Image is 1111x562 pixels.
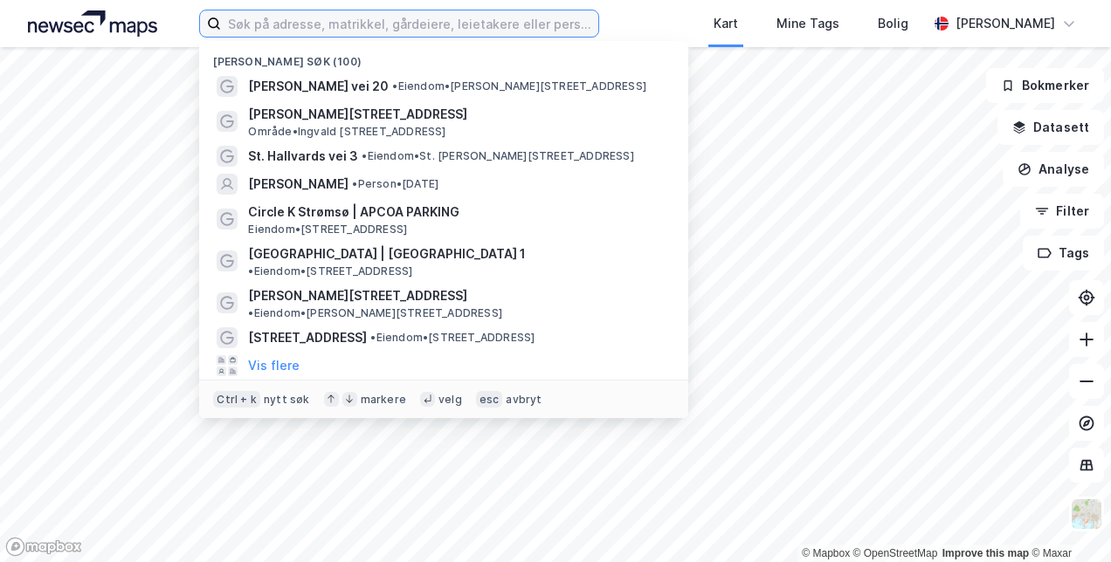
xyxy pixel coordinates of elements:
[1003,152,1104,187] button: Analyse
[1024,478,1111,562] iframe: Chat Widget
[370,331,376,344] span: •
[956,13,1055,34] div: [PERSON_NAME]
[361,393,406,407] div: markere
[248,146,358,167] span: St. Hallvards vei 3
[1024,478,1111,562] div: Kontrollprogram for chat
[370,331,535,345] span: Eiendom • [STREET_ADDRESS]
[802,547,850,559] a: Mapbox
[942,547,1029,559] a: Improve this map
[248,243,526,264] span: [GEOGRAPHIC_DATA] | [GEOGRAPHIC_DATA] 1
[248,104,667,125] span: [PERSON_NAME][STREET_ADDRESS]
[199,41,688,72] div: [PERSON_NAME] søk (100)
[248,223,407,236] span: Eiendom • [STREET_ADDRESS]
[248,327,367,348] span: [STREET_ADDRESS]
[248,125,445,139] span: Område • Ingvald [STREET_ADDRESS]
[248,355,300,376] button: Vis flere
[28,10,157,37] img: logo.a4113a55bc3d86da70a041830d287a7e.svg
[392,79,646,93] span: Eiendom • [PERSON_NAME][STREET_ADDRESS]
[248,306,253,319] span: •
[248,264,253,278] span: •
[776,13,839,34] div: Mine Tags
[352,177,438,191] span: Person • [DATE]
[392,79,397,93] span: •
[476,391,503,408] div: esc
[248,306,502,320] span: Eiendom • [PERSON_NAME][STREET_ADDRESS]
[221,10,597,37] input: Søk på adresse, matrikkel, gårdeiere, leietakere eller personer
[997,110,1104,145] button: Datasett
[248,285,467,306] span: [PERSON_NAME][STREET_ADDRESS]
[362,149,633,163] span: Eiendom • St. [PERSON_NAME][STREET_ADDRESS]
[248,264,412,278] span: Eiendom • [STREET_ADDRESS]
[248,174,348,195] span: [PERSON_NAME]
[1023,236,1104,271] button: Tags
[853,547,938,559] a: OpenStreetMap
[714,13,738,34] div: Kart
[438,393,462,407] div: velg
[248,76,389,97] span: [PERSON_NAME] vei 20
[1020,194,1104,229] button: Filter
[213,391,260,408] div: Ctrl + k
[5,537,82,557] a: Mapbox homepage
[506,393,542,407] div: avbryt
[878,13,908,34] div: Bolig
[986,68,1104,103] button: Bokmerker
[352,177,357,190] span: •
[248,202,667,223] span: Circle K Strømsø | APCOA PARKING
[362,149,367,162] span: •
[264,393,310,407] div: nytt søk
